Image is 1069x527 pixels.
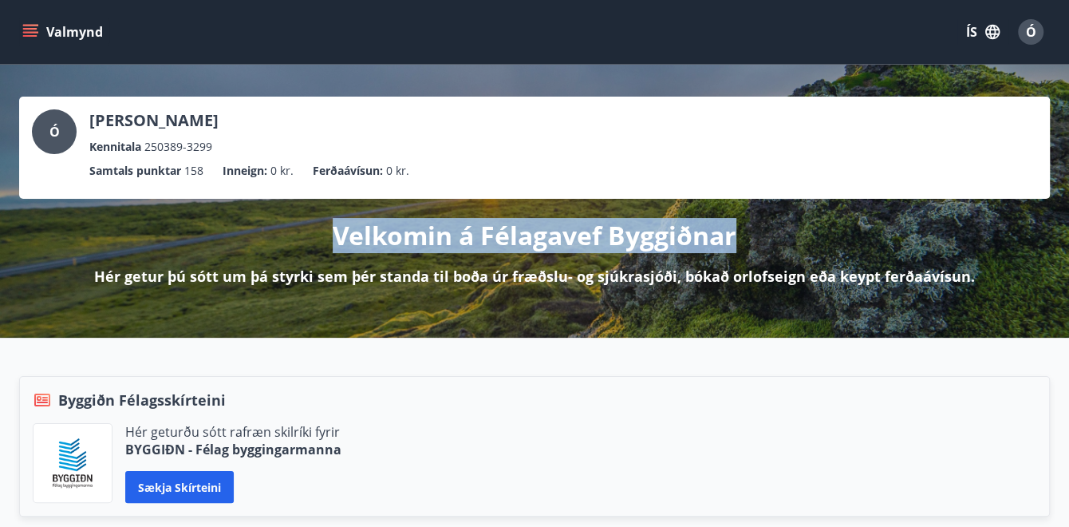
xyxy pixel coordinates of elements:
[45,436,100,490] img: BKlGVmlTW1Qrz68WFGMFQUcXHWdQd7yePWMkvn3i.png
[270,162,294,180] span: 0 kr.
[1012,13,1050,51] button: Ó
[957,18,1008,46] button: ÍS
[125,471,234,503] button: Sækja skírteini
[313,162,383,180] p: Ferðaávísun :
[49,123,60,141] span: Ó
[333,218,736,253] p: Velkomin á Félagavef Byggiðnar
[1026,23,1036,41] span: Ó
[125,423,341,441] p: Hér geturðu sótt rafræn skilríki fyrir
[89,162,181,180] p: Samtals punktar
[125,441,341,458] p: BYGGIÐN - Félag byggingarmanna
[184,162,203,180] span: 158
[94,266,975,287] p: Hér getur þú sótt um þá styrki sem þér standa til boða úr fræðslu- og sjúkrasjóði, bókað orlofsei...
[89,138,141,156] p: Kennitala
[89,109,219,132] p: [PERSON_NAME]
[19,18,109,46] button: menu
[386,162,409,180] span: 0 kr.
[144,138,212,156] span: 250389-3299
[58,390,226,410] span: Byggiðn Félagsskírteini
[223,162,267,180] p: Inneign :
